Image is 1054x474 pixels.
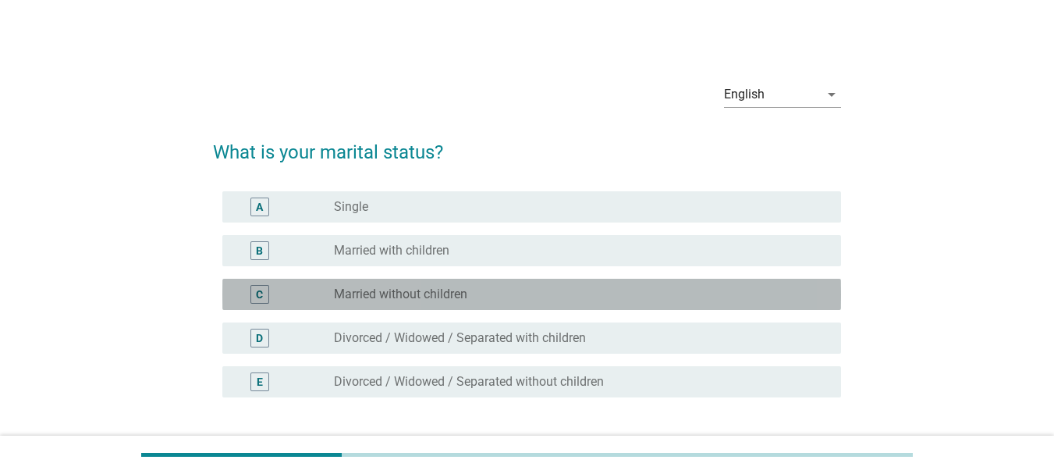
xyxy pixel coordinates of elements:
[256,198,263,215] div: A
[334,374,604,390] label: Divorced / Widowed / Separated without children
[256,286,263,302] div: C
[334,330,586,346] label: Divorced / Widowed / Separated with children
[257,373,263,390] div: E
[724,87,765,102] div: English
[334,243,449,258] label: Married with children
[213,123,841,166] h2: What is your marital status?
[334,287,467,302] label: Married without children
[822,85,841,104] i: arrow_drop_down
[256,330,263,346] div: D
[256,242,263,258] div: B
[334,199,368,215] label: Single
